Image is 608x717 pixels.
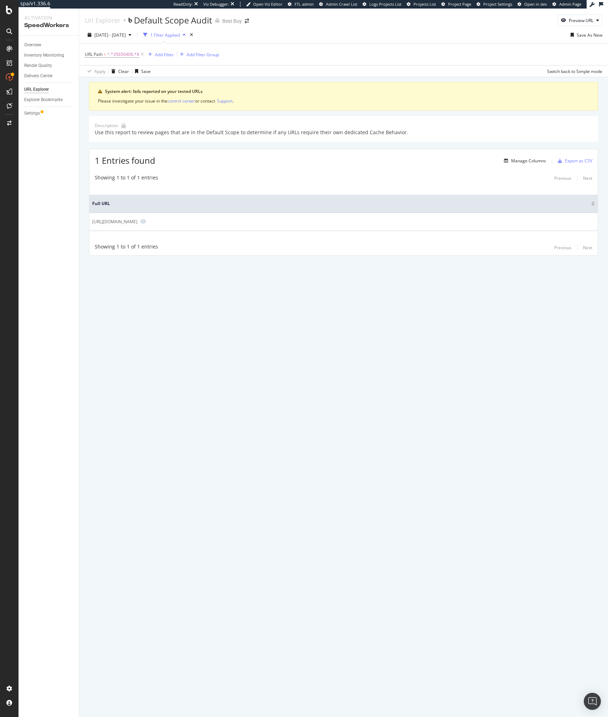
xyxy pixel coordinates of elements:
button: Export as CSV [555,155,592,167]
a: Preview https://www.bestbuy.com/product/inked-in-blood-lp-vinyl/35650406 [140,219,146,224]
button: Add Filter Group [177,50,219,59]
button: 1 Filter Applied [140,29,188,41]
a: FTL admin [288,1,314,7]
div: Previous [554,175,571,181]
div: Switch back to Simple mode [547,68,602,74]
a: Inventory Monitoring [24,52,74,59]
div: Best Buy [222,17,242,25]
div: Apply [94,68,105,74]
button: Next [583,243,592,252]
div: Inventory Monitoring [24,52,64,59]
div: Clear [118,68,129,74]
a: Settings [24,110,74,117]
div: [URL][DOMAIN_NAME] [92,219,137,225]
button: Previous [554,243,571,252]
button: Switch back to Simple mode [544,66,602,77]
div: Manage Columns [511,158,546,164]
button: Next [583,174,592,183]
span: [DATE] - [DATE] [94,32,126,38]
span: URL Path [85,51,103,57]
div: System alert: fails reported on your tested URLs [105,88,589,95]
a: Render Quality [24,62,74,69]
a: Project Page [441,1,471,7]
div: Delivery Center [24,72,53,80]
a: Admin Page [552,1,581,7]
div: Add Filter Group [187,52,219,58]
a: Logs Projects List [363,1,401,7]
button: Manage Columns [501,157,546,165]
a: Explorer Bookmarks [24,96,74,104]
div: Save [141,68,151,74]
button: [DATE] - [DATE] [85,29,134,41]
button: Apply [85,66,105,77]
button: Clear [109,66,129,77]
button: Save As New [568,29,602,41]
div: Save As New [577,32,602,38]
div: Add Filter [155,52,174,58]
span: Admin Page [559,1,581,7]
div: times [188,31,194,38]
span: ^.*35650406.*$ [107,49,139,59]
div: Next [583,175,592,181]
div: Description: [95,122,119,129]
div: ReadOnly: [173,1,193,7]
span: Logs Projects List [369,1,401,7]
a: Delivery Center [24,72,74,80]
div: Showing 1 to 1 of 1 entries [95,174,158,183]
span: Project Page [448,1,471,7]
div: SpeedWorkers [24,21,73,30]
a: Open in dev [518,1,547,7]
div: warning banner [89,82,598,110]
div: Preview URL [569,17,593,23]
span: 1 Entries found [95,155,155,166]
div: Previous [554,245,571,251]
div: Overview [24,41,41,49]
button: Support [217,98,233,104]
div: Render Quality [24,62,52,69]
a: Project Settings [477,1,512,7]
div: Settings [24,110,40,117]
div: arrow-right-arrow-left [245,19,249,23]
a: Url Explorer [85,16,120,24]
div: Open Intercom Messenger [584,693,601,710]
div: 1 Filter Applied [150,32,180,38]
div: Viz Debugger: [203,1,229,7]
div: Activation [24,14,73,21]
div: Explorer Bookmarks [24,96,63,104]
button: Preview URL [558,15,602,26]
a: Overview [24,41,74,49]
span: Full URL [92,200,589,207]
span: Admin Crawl List [326,1,357,7]
button: Add Filter [145,50,174,59]
button: control center [167,98,195,104]
div: Default Scope Audit [134,14,212,26]
a: URL Explorer [24,86,74,93]
div: URL Explorer [24,86,49,93]
a: Open Viz Editor [246,1,282,7]
div: Showing 1 to 1 of 1 entries [95,243,158,252]
button: Save [132,66,151,77]
span: Projects List [414,1,436,7]
span: Open in dev [524,1,547,7]
div: Please investigate your issue in the or contact . [98,98,589,104]
span: = [104,51,106,57]
a: Projects List [407,1,436,7]
a: Admin Crawl List [319,1,357,7]
span: Open Viz Editor [253,1,282,7]
span: FTL admin [295,1,314,7]
span: Project Settings [483,1,512,7]
button: Previous [554,174,571,183]
div: Use this report to review pages that are in the Default Scope to determine if any URLs require th... [95,129,592,136]
div: Next [583,245,592,251]
div: Export as CSV [565,158,592,164]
